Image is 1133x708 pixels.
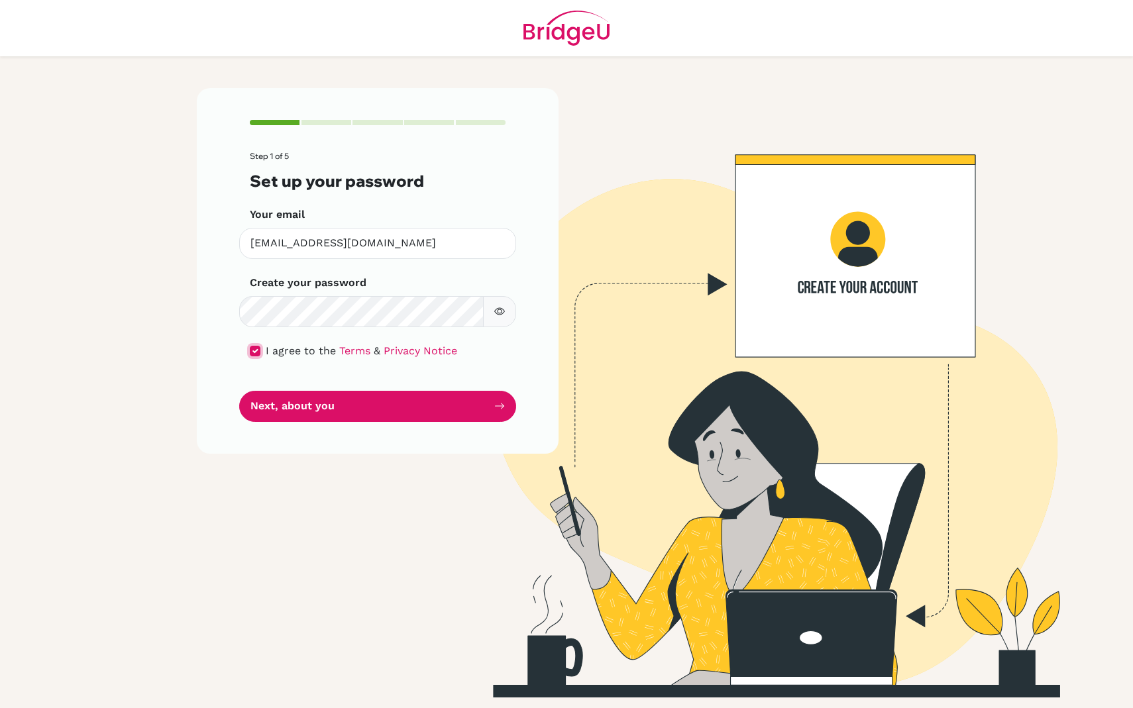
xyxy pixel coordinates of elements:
img: Create your account [378,88,1133,697]
span: & [374,344,380,357]
label: Create your password [250,275,366,291]
h3: Set up your password [250,172,506,191]
label: Your email [250,207,305,223]
a: Privacy Notice [384,344,457,357]
input: Insert your email* [239,228,516,259]
a: Terms [339,344,370,357]
span: I agree to the [266,344,336,357]
button: Next, about you [239,391,516,422]
span: Step 1 of 5 [250,151,289,161]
